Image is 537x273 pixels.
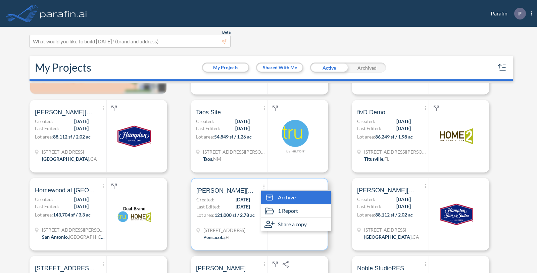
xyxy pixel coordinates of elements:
[90,156,97,162] span: CA
[35,108,95,116] span: Bolthouse Hotel
[35,264,95,272] span: 53rd Ave E, Bradenton, FL
[196,118,214,125] span: Created:
[35,212,53,218] span: Lot area:
[203,234,226,240] span: Pensacola ,
[196,125,220,132] span: Last Edited:
[188,100,349,172] a: Taos SiteCreated:[DATE]Last Edited:[DATE]Lot area:54,849 sf / 1.26 ac[STREET_ADDRESS][PERSON_NAME...
[357,212,375,218] span: Lot area:
[357,186,418,194] span: Bolthouse Hotel
[396,125,411,132] span: [DATE]
[226,234,231,240] span: FL
[196,134,214,140] span: Lot area:
[222,30,231,35] span: Beta
[364,148,428,155] span: 4760 Helen Hauser Blvd
[497,62,507,73] button: sort
[236,196,250,203] span: [DATE]
[117,119,151,153] img: logo
[518,10,522,16] p: P
[396,118,411,125] span: [DATE]
[375,134,413,140] span: 86,249 sf / 1.98 ac
[396,203,411,210] span: [DATE]
[214,134,252,140] span: 54,849 sf / 1.26 ac
[278,207,298,215] span: 1 Report
[214,212,255,218] span: 121,000 sf / 2.78 ac
[203,155,221,162] div: Taos, NM
[412,234,419,240] span: CA
[364,234,412,240] span: [GEOGRAPHIC_DATA] ,
[53,134,91,140] span: 88,112 sf / 2.02 ac
[27,178,188,250] a: Homewood at [GEOGRAPHIC_DATA]Created:[DATE]Last Edited:[DATE]Lot area:143,704 sf / 3.3 ac[STREET_...
[196,203,221,210] span: Last Edited:
[481,8,532,19] div: Parafin
[35,186,95,194] span: Homewood at The Rim
[74,125,89,132] span: [DATE]
[117,197,151,231] img: logo
[396,196,411,203] span: [DATE]
[257,64,302,72] button: Shared With Me
[279,119,312,153] img: logo
[203,156,213,162] span: Taos ,
[364,156,384,162] span: Titusville ,
[357,125,381,132] span: Last Edited:
[203,227,245,234] span: 150 Loblolly Ln
[349,178,510,250] a: [PERSON_NAME][GEOGRAPHIC_DATA]Created:[DATE]Last Edited:[DATE]Lot area:88,112 sf / 2.02 ac[STREET...
[188,178,349,250] a: Archive1 ReportShare a copy[PERSON_NAME][GEOGRAPHIC_DATA]Created:[DATE]Last Edited:[DATE]Lot area...
[440,119,473,153] img: logo
[35,118,53,125] span: Created:
[278,220,307,228] span: Share a copy
[236,203,250,210] span: [DATE]
[53,212,91,218] span: 143,704 sf / 3.3 ac
[364,233,419,240] div: Bakersfield, CA
[69,234,117,240] span: [GEOGRAPHIC_DATA]
[348,63,386,73] div: Archived
[27,100,188,172] a: [PERSON_NAME][GEOGRAPHIC_DATA]Created:[DATE]Last Edited:[DATE]Lot area:88,112 sf / 2.02 ac[STREET...
[74,203,89,210] span: [DATE]
[42,233,106,240] div: San Antonio, TX
[196,187,257,195] span: Raines Hotel
[357,264,404,272] span: Noble StudioRES
[213,156,221,162] span: NM
[364,226,419,233] span: 3443 Buena Vista Rd
[35,61,91,74] h2: My Projects
[440,197,473,231] img: logo
[196,264,246,272] span: Alex Mira
[235,125,250,132] span: [DATE]
[203,148,267,155] span: 107 Cruz Alta Rd
[42,234,69,240] span: San Antonio ,
[357,108,385,116] span: fivD Demo
[278,193,296,201] span: Archive
[42,226,106,233] span: 16115 Vance Jackson Rd
[196,212,214,218] span: Lot area:
[203,234,231,241] div: Pensacola, FL
[35,134,53,140] span: Lot area:
[310,63,348,73] div: Active
[74,118,89,125] span: [DATE]
[42,155,97,162] div: Bakersfield, CA
[35,203,59,210] span: Last Edited:
[235,118,250,125] span: [DATE]
[357,196,375,203] span: Created:
[349,100,510,172] a: fivD DemoCreated:[DATE]Last Edited:[DATE]Lot area:86,249 sf / 1.98 ac[STREET_ADDRESS][PERSON_NAME...
[39,7,88,20] img: logo
[42,156,90,162] span: [GEOGRAPHIC_DATA] ,
[42,148,97,155] span: 3443 Buena Vista Rd
[196,108,221,116] span: Taos Site
[203,64,248,72] button: My Projects
[364,155,389,162] div: Titusville, FL
[196,196,214,203] span: Created:
[357,134,375,140] span: Lot area:
[35,196,53,203] span: Created:
[74,196,89,203] span: [DATE]
[375,212,413,218] span: 88,112 sf / 2.02 ac
[384,156,389,162] span: FL
[357,118,375,125] span: Created:
[357,203,381,210] span: Last Edited:
[35,125,59,132] span: Last Edited:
